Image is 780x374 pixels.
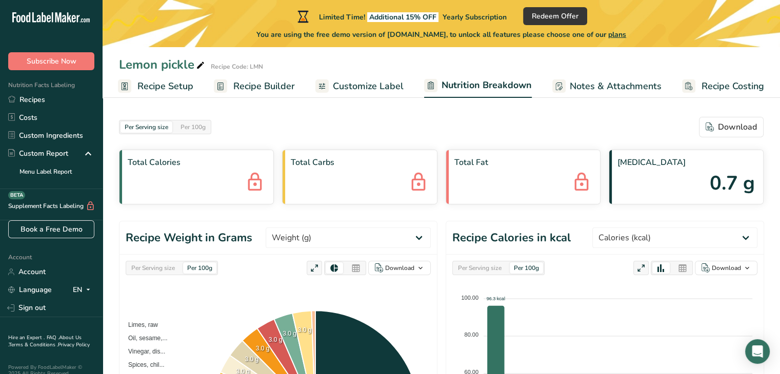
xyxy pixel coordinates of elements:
[385,263,414,273] div: Download
[682,75,764,98] a: Recipe Costing
[9,341,58,348] a: Terms & Conditions .
[211,62,263,71] div: Recipe Code: LMN
[291,156,428,169] span: Total Carbs
[695,261,757,275] button: Download
[8,52,94,70] button: Subscribe Now
[121,361,165,368] span: Spices, chil...
[443,12,507,22] span: Yearly Subscription
[121,321,158,328] span: Limes, raw
[368,261,431,275] button: Download
[702,79,764,93] span: Recipe Costing
[532,11,578,22] span: Redeem Offer
[699,117,764,137] button: Download
[8,334,82,348] a: About Us .
[745,339,770,364] div: Open Intercom Messenger
[256,29,626,40] span: You are using the free demo version of [DOMAIN_NAME], to unlock all features please choose one of...
[570,79,662,93] span: Notes & Attachments
[233,79,295,93] span: Recipe Builder
[523,7,587,25] button: Redeem Offer
[424,74,532,98] a: Nutrition Breakdown
[176,121,210,133] div: Per 100g
[552,75,662,98] a: Notes & Attachments
[119,55,207,74] div: Lemon pickle
[464,331,478,338] tspan: 80.00
[333,79,404,93] span: Customize Label
[8,220,94,238] a: Book a Free Demo
[121,348,166,355] span: Vinegar, dis...
[121,335,168,342] span: Oil, sesame,...
[295,10,507,23] div: Limited Time!
[442,78,532,92] span: Nutrition Breakdown
[27,56,76,67] span: Subscribe Now
[126,230,252,246] h1: Recipe Weight in Grams
[617,156,755,169] span: [MEDICAL_DATA]
[128,156,265,169] span: Total Calories
[452,230,571,246] h1: Recipe Calories in kcal
[454,156,592,169] span: Total Fat
[8,334,45,341] a: Hire an Expert .
[73,284,94,296] div: EN
[121,121,172,133] div: Per Serving size
[461,295,478,301] tspan: 100.00
[315,75,404,98] a: Customize Label
[58,341,90,348] a: Privacy Policy
[710,169,755,198] span: 0.7 g
[454,262,506,274] div: Per Serving size
[118,75,193,98] a: Recipe Setup
[712,263,741,273] div: Download
[183,262,216,274] div: Per 100g
[8,191,25,199] div: BETA
[608,30,626,39] span: plans
[137,79,193,93] span: Recipe Setup
[214,75,295,98] a: Recipe Builder
[47,334,59,341] a: FAQ .
[510,262,543,274] div: Per 100g
[8,148,68,159] div: Custom Report
[127,262,179,274] div: Per Serving size
[8,281,52,299] a: Language
[706,121,757,133] div: Download
[367,12,438,22] span: Additional 15% OFF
